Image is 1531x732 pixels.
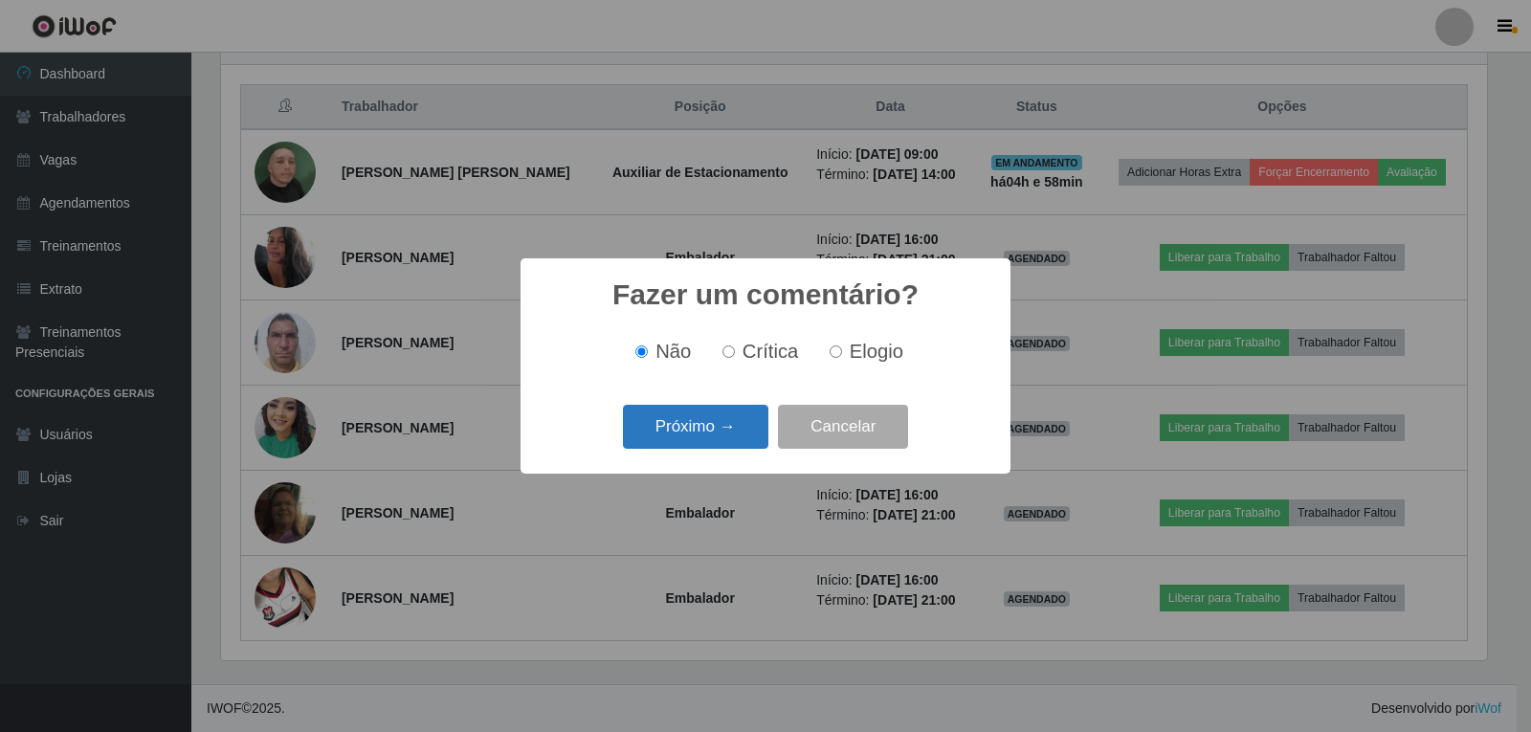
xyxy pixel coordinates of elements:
[655,341,691,362] span: Não
[623,405,768,450] button: Próximo →
[778,405,908,450] button: Cancelar
[830,345,842,358] input: Elogio
[635,345,648,358] input: Não
[743,341,799,362] span: Crítica
[722,345,735,358] input: Crítica
[850,341,903,362] span: Elogio
[612,277,919,312] h2: Fazer um comentário?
